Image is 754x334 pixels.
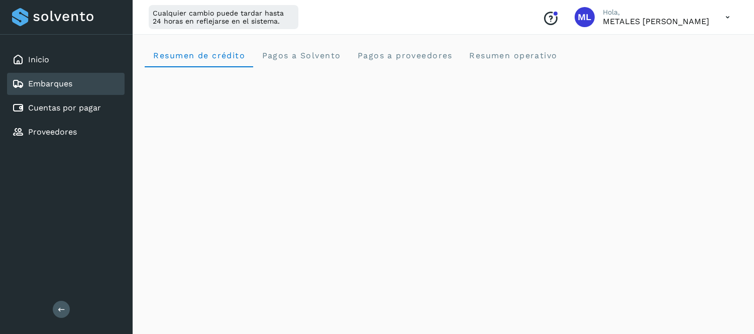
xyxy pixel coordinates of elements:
a: Proveedores [28,127,77,137]
span: Pagos a proveedores [357,51,453,60]
div: Embarques [7,73,125,95]
p: Hola, [603,8,709,17]
p: METALES LOZANO [603,17,709,26]
a: Embarques [28,79,72,88]
div: Proveedores [7,121,125,143]
a: Cuentas por pagar [28,103,101,113]
div: Cuentas por pagar [7,97,125,119]
span: Pagos a Solvento [261,51,341,60]
a: Inicio [28,55,49,64]
span: Resumen operativo [469,51,558,60]
div: Cualquier cambio puede tardar hasta 24 horas en reflejarse en el sistema. [149,5,298,29]
div: Inicio [7,49,125,71]
span: Resumen de crédito [153,51,245,60]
